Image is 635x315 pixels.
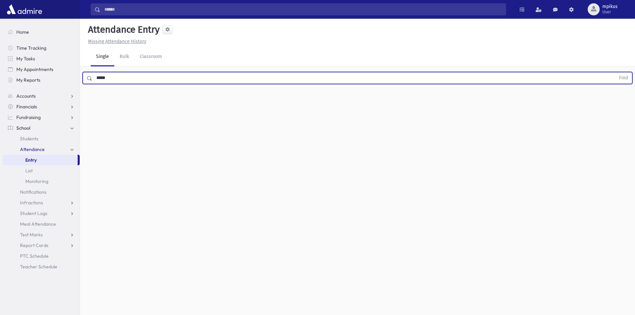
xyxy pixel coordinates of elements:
[20,264,57,270] span: Teacher Schedule
[25,178,48,184] span: Monitoring
[20,232,43,238] span: Test Marks
[3,155,78,165] a: Entry
[3,219,80,229] a: Meal Attendance
[3,101,80,112] a: Financials
[615,72,632,84] button: Find
[16,66,53,72] span: My Appointments
[100,3,506,15] input: Search
[3,197,80,208] a: Infractions
[16,125,30,131] span: School
[602,4,618,9] span: mpikus
[3,208,80,219] a: Student Logs
[3,165,80,176] a: List
[3,112,80,123] a: Fundraising
[3,53,80,64] a: My Tasks
[3,27,80,37] a: Home
[3,144,80,155] a: Attendance
[3,123,80,133] a: School
[16,104,37,110] span: Financials
[3,229,80,240] a: Test Marks
[20,210,47,216] span: Student Logs
[3,261,80,272] a: Teacher Schedule
[16,56,35,62] span: My Tasks
[114,48,134,66] a: Bulk
[88,39,146,44] u: Missing Attendance History
[16,93,36,99] span: Accounts
[3,133,80,144] a: Students
[25,157,37,163] span: Entry
[16,114,41,120] span: Fundraising
[20,146,45,152] span: Attendance
[20,242,48,248] span: Report Cards
[3,251,80,261] a: PTC Schedule
[3,75,80,85] a: My Reports
[25,168,33,174] span: List
[134,48,167,66] a: Classroom
[3,176,80,187] a: Monitoring
[20,136,38,142] span: Students
[3,240,80,251] a: Report Cards
[20,200,43,206] span: Infractions
[3,187,80,197] a: Notifications
[20,189,46,195] span: Notifications
[3,43,80,53] a: Time Tracking
[16,77,40,83] span: My Reports
[16,45,46,51] span: Time Tracking
[602,9,618,15] span: User
[3,64,80,75] a: My Appointments
[20,221,56,227] span: Meal Attendance
[16,29,29,35] span: Home
[91,48,114,66] a: Single
[20,253,49,259] span: PTC Schedule
[85,24,160,35] h5: Attendance Entry
[5,3,44,16] img: AdmirePro
[3,91,80,101] a: Accounts
[85,39,146,44] a: Missing Attendance History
